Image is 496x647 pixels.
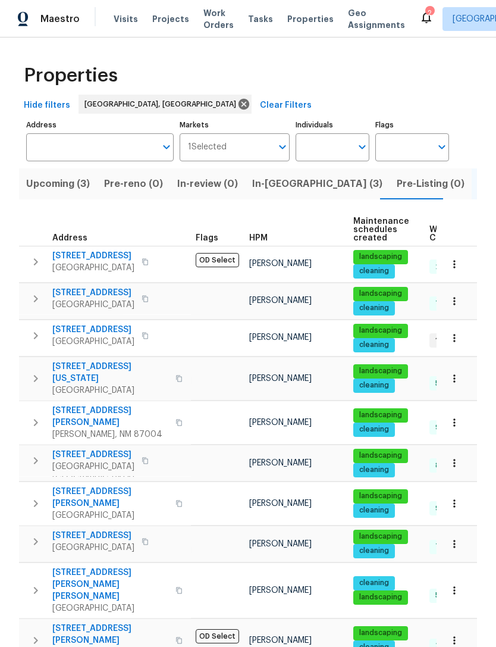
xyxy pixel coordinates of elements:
span: 7 Done [431,542,465,552]
div: 2 [425,7,434,19]
span: [PERSON_NAME] [249,418,312,427]
span: cleaning [354,424,394,435]
span: [PERSON_NAME], NM 87004 [52,429,168,440]
span: Clear Filters [260,98,312,113]
span: [STREET_ADDRESS][US_STATE] [52,361,168,385]
span: 5 Done [431,590,464,601]
button: Open [158,139,175,155]
label: Flags [375,121,449,129]
div: [GEOGRAPHIC_DATA], [GEOGRAPHIC_DATA] [79,95,252,114]
span: landscaping [354,410,407,420]
span: cleaning [354,380,394,390]
span: 1 Selected [188,142,227,152]
span: cleaning [354,578,394,588]
span: Visits [114,13,138,25]
span: Pre-reno (0) [104,176,163,192]
button: Open [434,139,450,155]
button: Open [354,139,371,155]
span: [PERSON_NAME] [249,586,312,595]
span: 1 WIP [431,336,457,346]
span: 7 Done [431,299,465,309]
span: landscaping [354,289,407,299]
span: Address [52,234,87,242]
span: landscaping [354,366,407,376]
span: In-[GEOGRAPHIC_DATA] (3) [252,176,382,192]
button: Open [274,139,291,155]
span: [GEOGRAPHIC_DATA] [52,385,168,396]
span: [PERSON_NAME] [249,260,312,268]
button: Clear Filters [255,95,316,117]
span: cleaning [354,465,394,475]
span: [STREET_ADDRESS] [52,449,134,461]
span: Tasks [248,15,273,23]
label: Individuals [296,121,369,129]
span: Hide filters [24,98,70,113]
span: [STREET_ADDRESS][PERSON_NAME] [52,486,168,510]
span: [STREET_ADDRESS] [52,287,134,299]
span: landscaping [354,451,407,461]
span: In-review (0) [177,176,238,192]
span: landscaping [354,491,407,501]
span: Properties [287,13,334,25]
span: [PERSON_NAME] [249,636,312,645]
span: Maestro [40,13,80,25]
span: landscaping [354,628,407,638]
span: [STREET_ADDRESS][PERSON_NAME][PERSON_NAME] [52,567,168,602]
span: [GEOGRAPHIC_DATA] [52,602,168,614]
span: Projects [152,13,189,25]
span: cleaning [354,266,394,276]
span: Work Orders [203,7,234,31]
span: cleaning [354,340,394,350]
span: Upcoming (3) [26,176,90,192]
span: Geo Assignments [348,7,405,31]
span: [PERSON_NAME] [249,499,312,508]
span: [GEOGRAPHIC_DATA], [GEOGRAPHIC_DATA] [84,98,241,110]
span: [STREET_ADDRESS] [52,250,134,262]
span: OD Select [196,253,239,267]
span: [PERSON_NAME] [249,296,312,305]
span: [GEOGRAPHIC_DATA] [52,542,134,554]
span: OD Select [196,629,239,643]
span: cleaning [354,303,394,313]
span: [STREET_ADDRESS][PERSON_NAME] [52,623,168,646]
span: landscaping [354,532,407,542]
span: Pre-Listing (0) [397,176,464,192]
span: [PERSON_NAME] [249,540,312,548]
span: landscaping [354,326,407,336]
span: Properties [24,70,118,82]
span: 29 Done [431,262,470,272]
span: [GEOGRAPHIC_DATA] [52,510,168,521]
span: [STREET_ADDRESS] [52,530,134,542]
span: [PERSON_NAME] [249,459,312,467]
span: 5 Done [431,379,464,389]
span: Flags [196,234,218,242]
button: Hide filters [19,95,75,117]
span: cleaning [354,546,394,556]
span: [GEOGRAPHIC_DATA] [52,461,134,473]
span: 8 Done [431,461,465,471]
span: [PERSON_NAME] [249,374,312,383]
label: Markets [180,121,290,129]
span: [STREET_ADDRESS][PERSON_NAME] [52,405,168,429]
span: cleaning [354,505,394,515]
span: [GEOGRAPHIC_DATA] [52,262,134,274]
span: Maintenance schedules created [353,217,409,242]
label: Address [26,121,174,129]
span: landscaping [354,592,407,602]
span: landscaping [354,252,407,262]
span: [PERSON_NAME] [249,333,312,342]
span: [GEOGRAPHIC_DATA] [52,336,134,348]
span: HPM [249,234,268,242]
span: 9 Done [431,504,465,514]
span: [STREET_ADDRESS] [52,324,134,336]
span: 9 Done [431,423,465,433]
span: [GEOGRAPHIC_DATA] [52,299,134,311]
